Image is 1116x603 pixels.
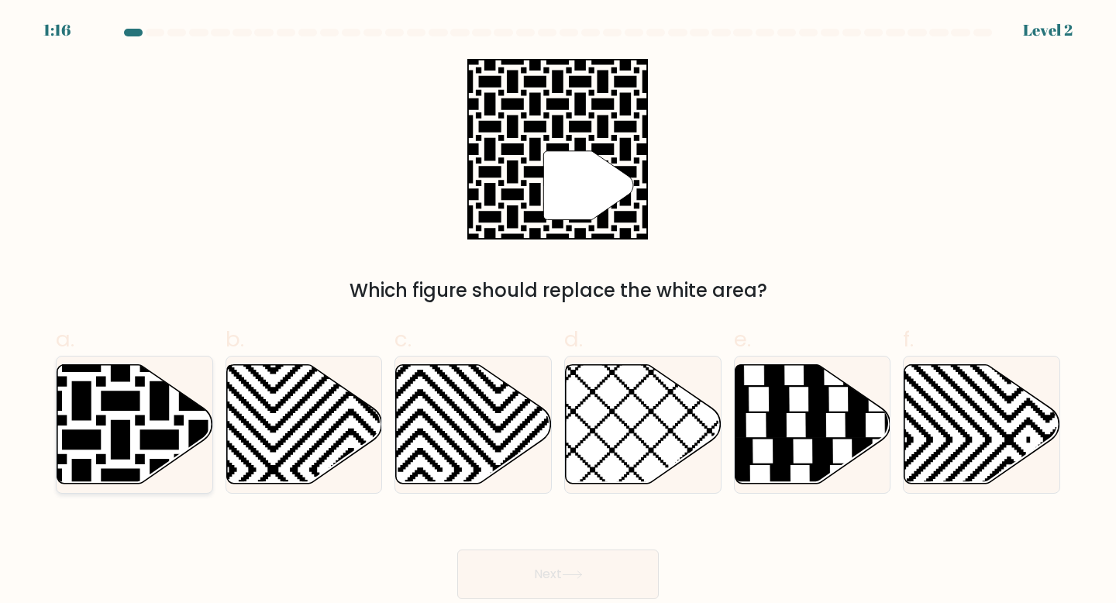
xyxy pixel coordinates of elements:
span: c. [394,324,412,354]
span: f. [903,324,914,354]
span: b. [226,324,244,354]
g: " [544,151,634,220]
span: d. [564,324,583,354]
div: Level 2 [1023,19,1073,42]
span: e. [734,324,751,354]
div: Which figure should replace the white area? [65,277,1051,305]
span: a. [56,324,74,354]
div: 1:16 [43,19,71,42]
button: Next [457,550,659,599]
